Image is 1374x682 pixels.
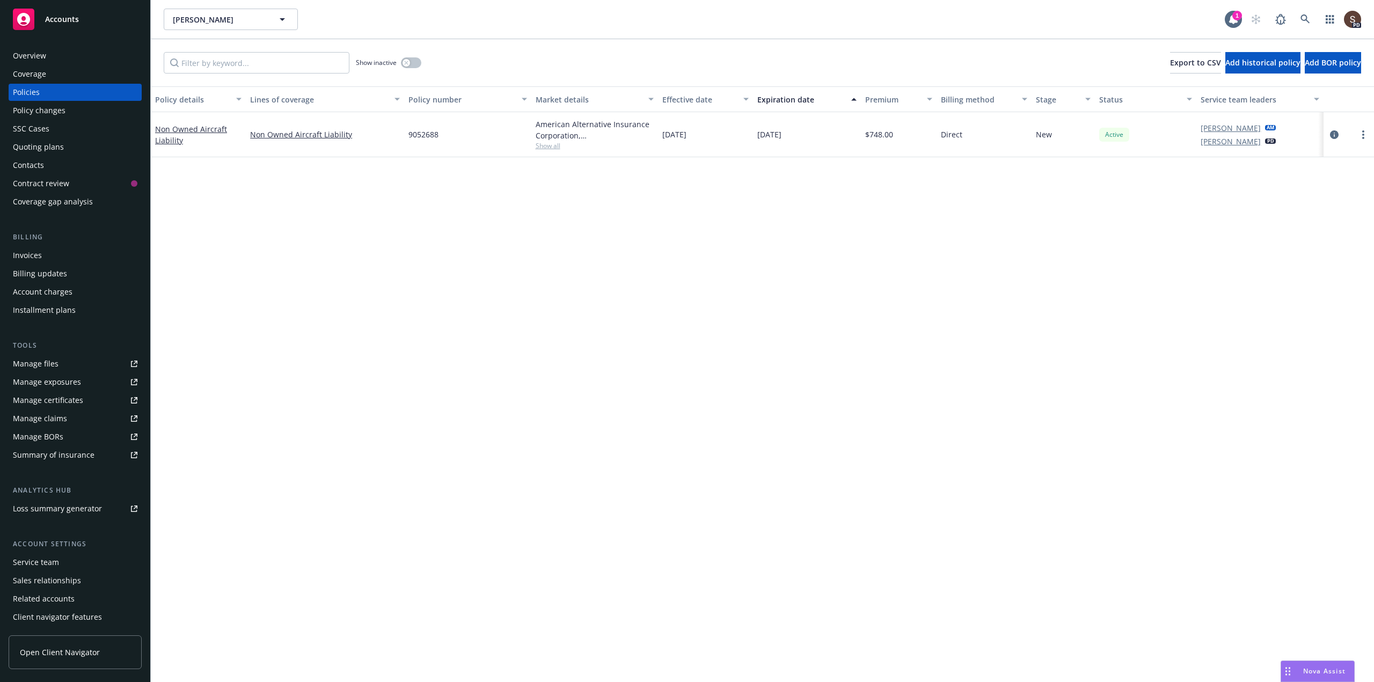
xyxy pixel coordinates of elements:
[9,373,142,391] a: Manage exposures
[662,94,737,105] div: Effective date
[13,392,83,409] div: Manage certificates
[13,373,81,391] div: Manage exposures
[155,124,227,145] a: Non Owned Aircraft Liability
[404,86,531,112] button: Policy number
[1196,86,1323,112] button: Service team leaders
[1281,661,1295,681] div: Drag to move
[9,392,142,409] a: Manage certificates
[9,193,142,210] a: Coverage gap analysis
[1201,122,1261,134] a: [PERSON_NAME]
[151,86,246,112] button: Policy details
[1357,128,1370,141] a: more
[1319,9,1341,30] a: Switch app
[1232,11,1242,20] div: 1
[9,4,142,34] a: Accounts
[1225,57,1300,68] span: Add historical policy
[1270,9,1291,30] a: Report a Bug
[1305,57,1361,68] span: Add BOR policy
[536,141,654,150] span: Show all
[13,157,44,174] div: Contacts
[1305,52,1361,74] button: Add BOR policy
[13,65,46,83] div: Coverage
[13,446,94,464] div: Summary of insurance
[9,84,142,101] a: Policies
[757,129,781,140] span: [DATE]
[9,102,142,119] a: Policy changes
[9,47,142,64] a: Overview
[13,428,63,445] div: Manage BORs
[536,94,642,105] div: Market details
[13,265,67,282] div: Billing updates
[937,86,1032,112] button: Billing method
[658,86,753,112] button: Effective date
[13,302,76,319] div: Installment plans
[662,129,686,140] span: [DATE]
[1328,128,1341,141] a: circleInformation
[9,500,142,517] a: Loss summary generator
[13,410,67,427] div: Manage claims
[1295,9,1316,30] a: Search
[753,86,861,112] button: Expiration date
[9,157,142,174] a: Contacts
[13,590,75,607] div: Related accounts
[13,138,64,156] div: Quoting plans
[250,129,400,140] a: Non Owned Aircraft Liability
[13,193,93,210] div: Coverage gap analysis
[1095,86,1196,112] button: Status
[941,94,1015,105] div: Billing method
[155,94,230,105] div: Policy details
[408,129,438,140] span: 9052688
[13,247,42,264] div: Invoices
[9,590,142,607] a: Related accounts
[9,302,142,319] a: Installment plans
[9,265,142,282] a: Billing updates
[9,283,142,300] a: Account charges
[13,102,65,119] div: Policy changes
[9,247,142,264] a: Invoices
[9,446,142,464] a: Summary of insurance
[1344,11,1361,28] img: photo
[1099,94,1180,105] div: Status
[9,355,142,372] a: Manage files
[531,86,658,112] button: Market details
[9,608,142,626] a: Client navigator features
[408,94,515,105] div: Policy number
[9,410,142,427] a: Manage claims
[1036,94,1079,105] div: Stage
[9,232,142,243] div: Billing
[250,94,388,105] div: Lines of coverage
[1201,94,1307,105] div: Service team leaders
[13,120,49,137] div: SSC Cases
[164,9,298,30] button: [PERSON_NAME]
[164,52,349,74] input: Filter by keyword...
[13,355,59,372] div: Manage files
[536,119,654,141] div: American Alternative Insurance Corporation, [GEOGRAPHIC_DATA] Re, Global Aerospace Inc
[173,14,266,25] span: [PERSON_NAME]
[9,572,142,589] a: Sales relationships
[1170,57,1221,68] span: Export to CSV
[861,86,937,112] button: Premium
[20,647,100,658] span: Open Client Navigator
[9,539,142,549] div: Account settings
[1032,86,1095,112] button: Stage
[13,554,59,571] div: Service team
[9,175,142,192] a: Contract review
[9,485,142,496] div: Analytics hub
[1201,136,1261,147] a: [PERSON_NAME]
[45,15,79,24] span: Accounts
[1225,52,1300,74] button: Add historical policy
[356,58,397,67] span: Show inactive
[13,283,72,300] div: Account charges
[13,608,102,626] div: Client navigator features
[9,340,142,351] div: Tools
[9,65,142,83] a: Coverage
[9,120,142,137] a: SSC Cases
[13,175,69,192] div: Contract review
[941,129,962,140] span: Direct
[1245,9,1267,30] a: Start snowing
[9,428,142,445] a: Manage BORs
[13,572,81,589] div: Sales relationships
[1281,661,1355,682] button: Nova Assist
[757,94,845,105] div: Expiration date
